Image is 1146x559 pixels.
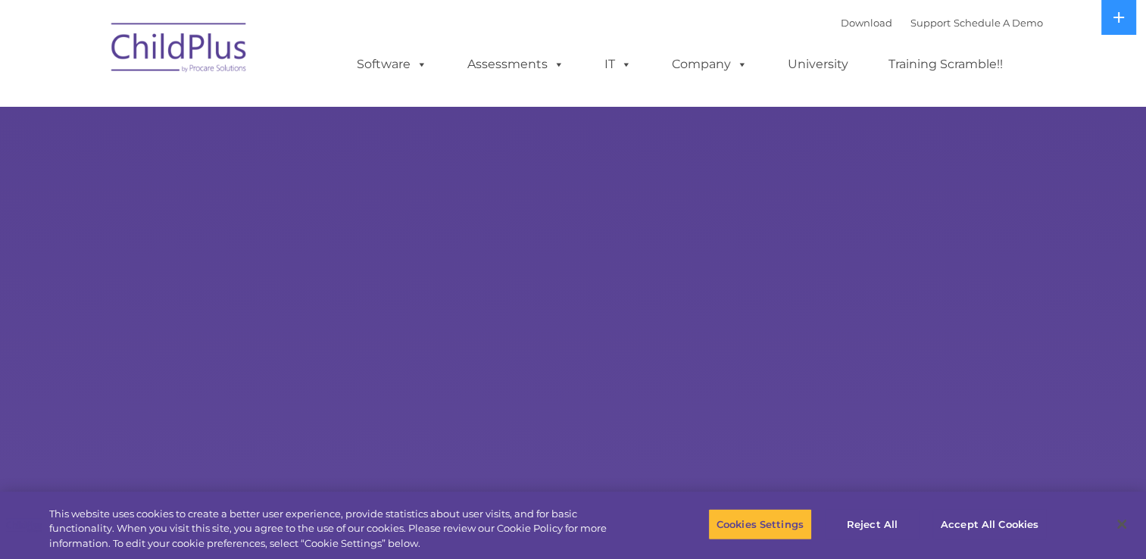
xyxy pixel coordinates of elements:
span: Phone number [211,162,275,173]
span: Last name [211,100,257,111]
a: Company [657,49,763,80]
button: Cookies Settings [708,508,812,540]
a: Schedule A Demo [954,17,1043,29]
button: Reject All [825,508,920,540]
font: | [841,17,1043,29]
a: Software [342,49,442,80]
img: ChildPlus by Procare Solutions [104,12,255,88]
a: University [773,49,863,80]
a: Training Scramble!! [873,49,1018,80]
button: Close [1105,507,1138,541]
a: Support [910,17,951,29]
button: Accept All Cookies [932,508,1047,540]
a: IT [589,49,647,80]
a: Download [841,17,892,29]
a: Assessments [452,49,579,80]
div: This website uses cookies to create a better user experience, provide statistics about user visit... [49,507,630,551]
